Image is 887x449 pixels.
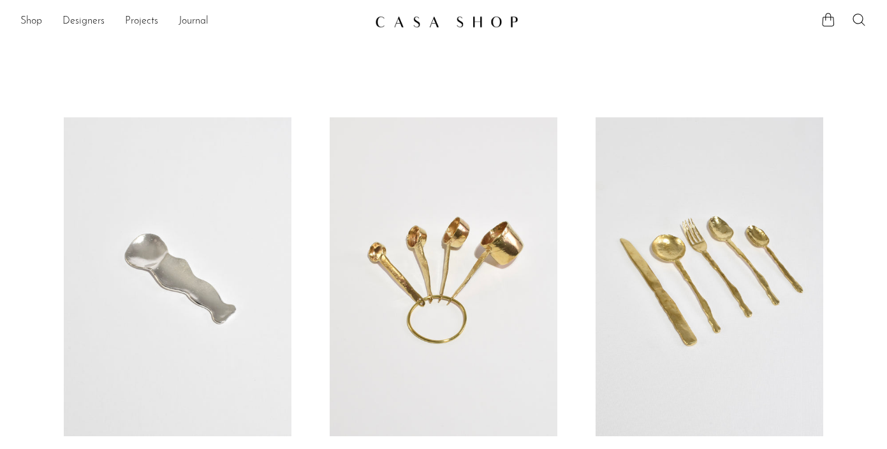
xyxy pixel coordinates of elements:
[179,13,209,30] a: Journal
[20,13,42,30] a: Shop
[62,13,105,30] a: Designers
[125,13,158,30] a: Projects
[20,11,365,33] ul: NEW HEADER MENU
[20,11,365,33] nav: Desktop navigation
